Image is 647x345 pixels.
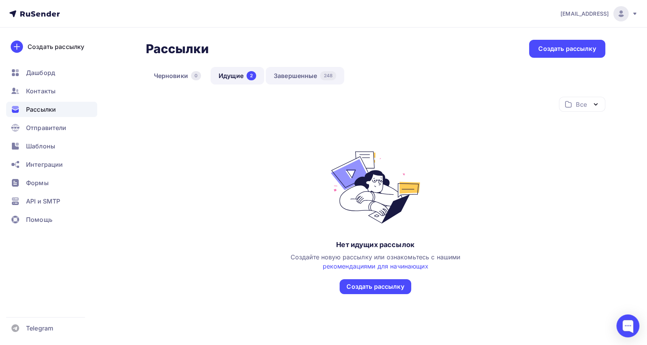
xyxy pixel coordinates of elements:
[26,123,67,132] span: Отправители
[560,10,609,18] span: [EMAIL_ADDRESS]
[6,120,97,135] a: Отправители
[538,44,596,53] div: Создать рассылку
[6,65,97,80] a: Дашборд
[26,105,56,114] span: Рассылки
[560,6,638,21] a: [EMAIL_ADDRESS]
[576,100,587,109] div: Все
[346,282,404,291] div: Создать рассылку
[26,197,60,206] span: API и SMTP
[266,67,344,85] a: Завершенные248
[559,97,605,112] button: Все
[247,71,256,80] div: 2
[26,324,53,333] span: Telegram
[336,240,415,249] div: Нет идущих рассылок
[320,71,336,80] div: 248
[26,160,63,169] span: Интеграции
[26,215,52,224] span: Помощь
[146,67,209,85] a: Черновики0
[322,262,428,270] a: рекомендациями для начинающих
[6,83,97,99] a: Контакты
[26,86,56,96] span: Контакты
[291,253,461,270] span: Создайте новую рассылку или ознакомьтесь с нашими
[28,42,84,51] div: Создать рассылку
[211,67,264,85] a: Идущие2
[191,71,201,80] div: 0
[146,41,209,57] h2: Рассылки
[6,175,97,190] a: Формы
[26,178,49,187] span: Формы
[6,102,97,117] a: Рассылки
[26,142,55,151] span: Шаблоны
[26,68,55,77] span: Дашборд
[6,138,97,154] a: Шаблоны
